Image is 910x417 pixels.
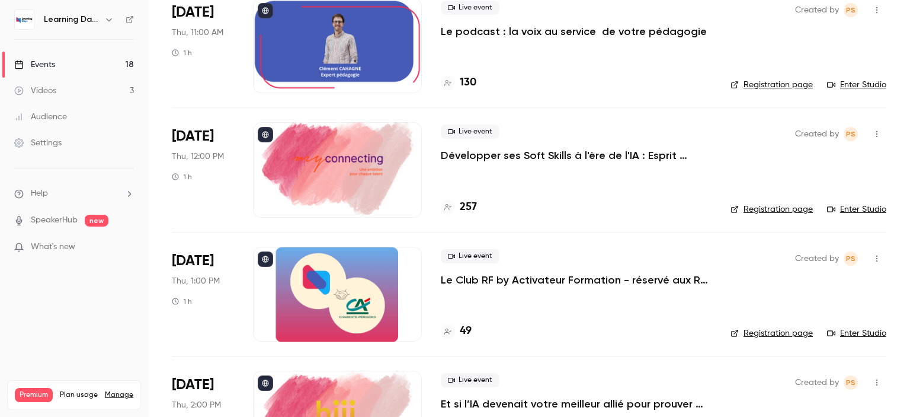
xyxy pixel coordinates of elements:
[441,249,499,263] span: Live event
[441,1,499,15] span: Live event
[14,111,67,123] div: Audience
[844,252,858,266] span: Prad Selvarajah
[120,242,134,253] iframe: Noticeable Trigger
[48,69,57,78] img: tab_domain_overview_orange.svg
[460,75,476,91] h4: 130
[85,215,108,227] span: new
[172,3,214,22] span: [DATE]
[827,327,886,339] a: Enter Studio
[441,199,477,215] a: 257
[15,10,34,29] img: Learning Days
[61,70,91,78] div: Domaine
[827,203,886,215] a: Enter Studio
[33,19,58,28] div: v 4.0.25
[14,137,62,149] div: Settings
[172,172,192,182] div: 1 h
[846,3,855,17] span: PS
[844,127,858,141] span: Prad Selvarajah
[795,127,839,141] span: Created by
[460,323,472,339] h4: 49
[172,127,214,146] span: [DATE]
[441,373,499,387] span: Live event
[172,399,221,411] span: Thu, 2:00 PM
[795,375,839,390] span: Created by
[44,14,100,26] h6: Learning Days
[441,125,499,139] span: Live event
[172,122,234,217] div: Oct 9 Thu, 12:00 PM (Europe/Paris)
[460,199,477,215] h4: 257
[134,69,144,78] img: tab_keywords_by_traffic_grey.svg
[795,3,839,17] span: Created by
[14,187,134,200] li: help-dropdown-opener
[15,388,53,402] span: Premium
[172,27,223,39] span: Thu, 11:00 AM
[827,79,886,91] a: Enter Studio
[172,48,192,58] div: 1 h
[846,252,855,266] span: PS
[172,151,224,163] span: Thu, 12:00 PM
[31,241,75,253] span: What's new
[14,59,55,71] div: Events
[844,3,858,17] span: Prad Selvarajah
[730,327,813,339] a: Registration page
[441,24,707,39] a: Le podcast : la voix au service de votre pédagogie
[172,252,214,270] span: [DATE]
[795,252,839,266] span: Created by
[19,31,28,40] img: website_grey.svg
[846,127,855,141] span: PS
[730,203,813,215] a: Registration page
[844,375,858,390] span: Prad Selvarajah
[730,79,813,91] a: Registration page
[105,390,133,400] a: Manage
[172,297,192,306] div: 1 h
[172,247,234,342] div: Oct 9 Thu, 1:00 PM (Europe/Paris)
[31,187,48,200] span: Help
[31,214,78,227] a: SpeakerHub
[31,31,134,40] div: Domaine: [DOMAIN_NAME]
[172,275,220,287] span: Thu, 1:00 PM
[441,323,472,339] a: 49
[19,19,28,28] img: logo_orange.svg
[441,75,476,91] a: 130
[441,148,712,163] a: Développer ses Soft Skills à l'ère de l'IA : Esprit critique & IA
[148,70,181,78] div: Mots-clés
[14,85,56,97] div: Videos
[441,273,712,287] a: Le Club RF by Activateur Formation - réservé aux RF - La formation, bien plus qu’un “smile sheet" ?
[172,375,214,394] span: [DATE]
[846,375,855,390] span: PS
[60,390,98,400] span: Plan usage
[441,397,712,411] a: Et si l’IA devenait votre meilleur allié pour prouver enfin l’impact de vos formations ?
